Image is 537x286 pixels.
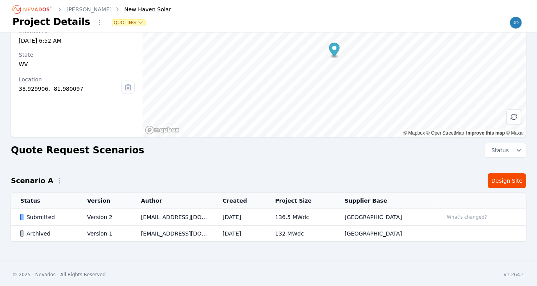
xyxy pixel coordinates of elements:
[213,193,266,209] th: Created
[66,5,112,13] a: [PERSON_NAME]
[19,76,121,83] div: Location
[11,193,78,209] th: Status
[266,209,335,226] td: 136.5 MWdc
[335,226,434,242] td: [GEOGRAPHIC_DATA]
[132,226,213,242] td: [EMAIL_ADDRESS][DOMAIN_NAME]
[112,20,145,26] button: Quoting
[335,193,434,209] th: Supplier Base
[78,209,132,226] td: Version 2
[78,226,132,242] td: Version 1
[20,230,74,237] div: Archived
[266,193,335,209] th: Project Size
[145,126,179,135] a: Mapbox homepage
[12,272,106,278] div: © 2025 - Nevados - All Rights Reserved
[266,226,335,242] td: 132 MWdc
[19,51,135,59] div: State
[506,130,524,136] a: Maxar
[213,209,266,226] td: [DATE]
[335,209,434,226] td: [GEOGRAPHIC_DATA]
[132,193,213,209] th: Author
[510,16,522,29] img: joe.bollinger@nevados.solar
[11,144,144,156] h2: Quote Request Scenarios
[113,5,171,13] div: New Haven Solar
[19,37,135,45] div: [DATE] 6:52 AM
[488,146,509,154] span: Status
[466,130,505,136] a: Improve this map
[485,143,526,157] button: Status
[11,209,526,226] tr: SubmittedVersion 2[EMAIL_ADDRESS][DOMAIN_NAME][DATE]136.5 MWdc[GEOGRAPHIC_DATA]What's changed?
[443,213,491,221] button: What's changed?
[20,213,74,221] div: Submitted
[12,16,90,28] h1: Project Details
[504,272,525,278] div: v1.264.1
[78,193,132,209] th: Version
[12,3,171,16] nav: Breadcrumb
[329,43,340,59] div: Map marker
[426,130,464,136] a: OpenStreetMap
[19,60,135,68] div: WV
[11,226,526,242] tr: ArchivedVersion 1[EMAIL_ADDRESS][DOMAIN_NAME][DATE]132 MWdc[GEOGRAPHIC_DATA]
[488,173,526,188] a: Design Site
[403,130,425,136] a: Mapbox
[11,175,53,186] h2: Scenario A
[19,85,121,93] div: 38.929906, -81.980097
[132,209,213,226] td: [EMAIL_ADDRESS][DOMAIN_NAME]
[213,226,266,242] td: [DATE]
